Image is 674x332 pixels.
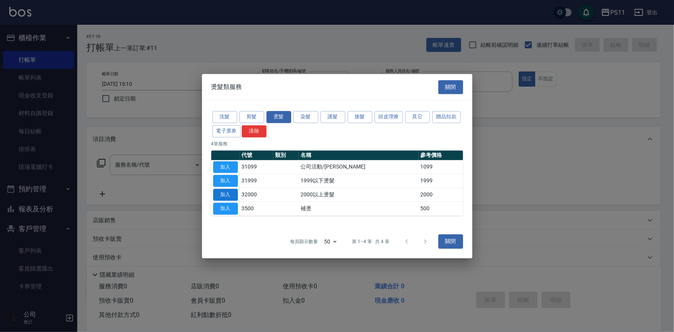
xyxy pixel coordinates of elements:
[321,111,345,123] button: 護髮
[240,188,273,202] td: 32000
[432,111,461,123] button: 贈品扣款
[213,203,238,215] button: 加入
[294,111,318,123] button: 染髮
[321,231,340,252] div: 50
[375,111,403,123] button: 頭皮理療
[212,111,237,123] button: 洗髮
[299,150,418,160] th: 名稱
[242,125,267,137] button: 清除
[240,160,273,174] td: 31099
[240,202,273,216] td: 3500
[348,111,372,123] button: 接髮
[299,202,418,216] td: 補燙
[299,188,418,202] td: 2000以上燙髮
[213,189,238,201] button: 加入
[240,174,273,188] td: 31999
[438,80,463,94] button: 關閉
[438,235,463,249] button: 關閉
[290,238,318,245] p: 每頁顯示數量
[212,125,241,137] button: 電子票券
[211,140,463,147] p: 4 筆服務
[299,160,418,174] td: 公司活動/[PERSON_NAME]
[239,111,264,123] button: 剪髮
[405,111,430,123] button: 其它
[213,175,238,187] button: 加入
[267,111,291,123] button: 燙髮
[419,174,463,188] td: 1999
[352,238,389,245] p: 第 1–4 筆 共 4 筆
[213,161,238,173] button: 加入
[419,188,463,202] td: 2000
[273,150,299,160] th: 類別
[419,202,463,216] td: 500
[240,150,273,160] th: 代號
[211,83,242,91] span: 燙髮類服務
[299,174,418,188] td: 1999以下燙髮
[419,150,463,160] th: 參考價格
[419,160,463,174] td: 1099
